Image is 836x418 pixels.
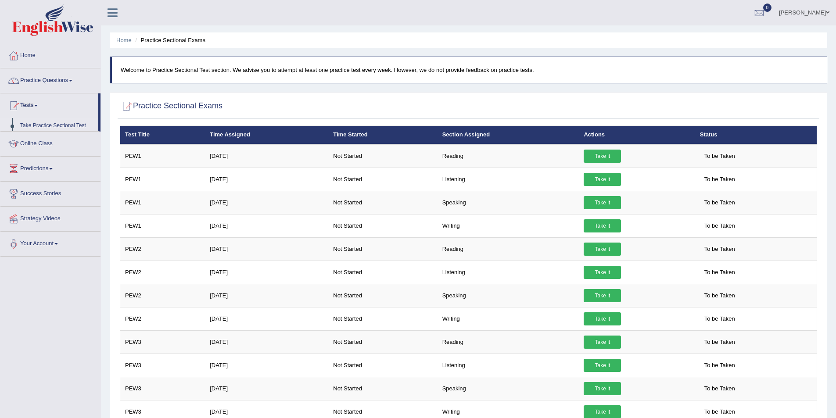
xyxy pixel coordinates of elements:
[0,157,100,179] a: Predictions
[0,68,100,90] a: Practice Questions
[328,354,437,377] td: Not Started
[584,173,621,186] a: Take it
[328,191,437,214] td: Not Started
[205,377,328,400] td: [DATE]
[205,191,328,214] td: [DATE]
[120,168,205,191] td: PEW1
[584,266,621,279] a: Take it
[120,377,205,400] td: PEW3
[328,284,437,307] td: Not Started
[700,359,739,372] span: To be Taken
[120,284,205,307] td: PEW2
[205,237,328,261] td: [DATE]
[700,196,739,209] span: To be Taken
[584,196,621,209] a: Take it
[700,219,739,232] span: To be Taken
[584,150,621,163] a: Take it
[438,330,579,354] td: Reading
[328,377,437,400] td: Not Started
[584,219,621,232] a: Take it
[438,126,579,144] th: Section Assigned
[700,266,739,279] span: To be Taken
[695,126,817,144] th: Status
[120,100,222,113] h2: Practice Sectional Exams
[205,144,328,168] td: [DATE]
[328,330,437,354] td: Not Started
[438,144,579,168] td: Reading
[700,289,739,302] span: To be Taken
[0,43,100,65] a: Home
[205,214,328,237] td: [DATE]
[700,150,739,163] span: To be Taken
[328,237,437,261] td: Not Started
[579,126,695,144] th: Actions
[438,214,579,237] td: Writing
[120,354,205,377] td: PEW3
[120,307,205,330] td: PEW2
[205,168,328,191] td: [DATE]
[205,354,328,377] td: [DATE]
[700,243,739,256] span: To be Taken
[133,36,205,44] li: Practice Sectional Exams
[205,126,328,144] th: Time Assigned
[584,312,621,325] a: Take it
[700,336,739,349] span: To be Taken
[584,289,621,302] a: Take it
[0,93,98,115] a: Tests
[120,237,205,261] td: PEW2
[0,182,100,204] a: Success Stories
[438,354,579,377] td: Listening
[116,37,132,43] a: Home
[205,284,328,307] td: [DATE]
[205,307,328,330] td: [DATE]
[328,168,437,191] td: Not Started
[438,377,579,400] td: Speaking
[700,382,739,395] span: To be Taken
[120,261,205,284] td: PEW2
[438,237,579,261] td: Reading
[328,144,437,168] td: Not Started
[438,191,579,214] td: Speaking
[16,118,98,134] a: Take Practice Sectional Test
[0,207,100,229] a: Strategy Videos
[763,4,772,12] span: 0
[328,126,437,144] th: Time Started
[700,312,739,325] span: To be Taken
[120,126,205,144] th: Test Title
[328,307,437,330] td: Not Started
[584,359,621,372] a: Take it
[584,336,621,349] a: Take it
[438,261,579,284] td: Listening
[0,232,100,254] a: Your Account
[700,173,739,186] span: To be Taken
[438,284,579,307] td: Speaking
[0,132,100,154] a: Online Class
[120,191,205,214] td: PEW1
[120,144,205,168] td: PEW1
[584,382,621,395] a: Take it
[120,330,205,354] td: PEW3
[438,307,579,330] td: Writing
[328,261,437,284] td: Not Started
[205,330,328,354] td: [DATE]
[438,168,579,191] td: Listening
[205,261,328,284] td: [DATE]
[120,214,205,237] td: PEW1
[328,214,437,237] td: Not Started
[121,66,818,74] p: Welcome to Practice Sectional Test section. We advise you to attempt at least one practice test e...
[584,243,621,256] a: Take it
